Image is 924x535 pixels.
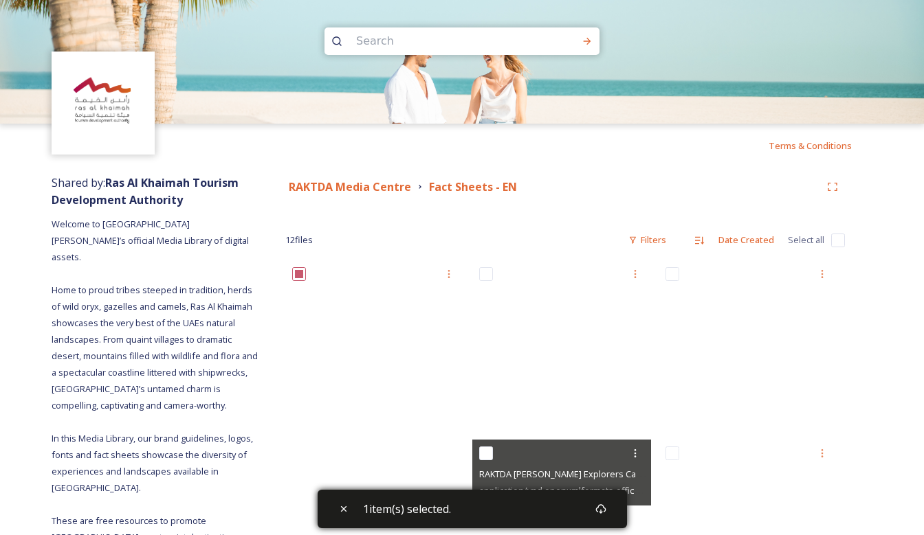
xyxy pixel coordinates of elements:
[363,501,451,517] span: 1 item(s) selected.
[52,175,239,207] strong: Ras Al Khaimah Tourism Development Authority
[54,54,153,153] img: Logo_RAKTDA_RGB-01.png
[712,227,781,253] div: Date Created
[349,26,538,56] input: Search
[429,179,517,194] strong: Fact Sheets - EN
[289,179,411,194] strong: RAKTDA Media Centre
[788,234,824,247] span: Select all
[472,260,652,432] iframe: msdoc-iframe
[659,260,838,432] iframe: msdoc-iframe
[52,175,239,207] span: Shared by:
[621,227,673,253] div: Filters
[769,137,872,154] a: Terms & Conditions
[479,483,860,497] span: application/vnd.openxmlformats-officedocument.wordprocessingml.document | 2.85 MB | 0 x 0
[769,139,852,152] span: Terms & Conditions
[285,234,313,247] span: 12 file s
[479,467,762,480] span: RAKTDA [PERSON_NAME] Explorers Camp Fact Sheet EV - [DATE].docx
